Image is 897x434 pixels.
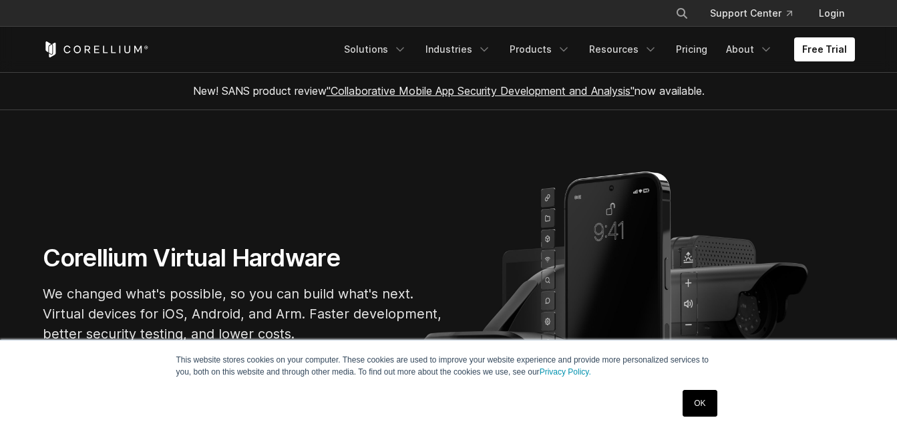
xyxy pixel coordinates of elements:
[794,37,855,61] a: Free Trial
[659,1,855,25] div: Navigation Menu
[808,1,855,25] a: Login
[336,37,415,61] a: Solutions
[43,284,443,344] p: We changed what's possible, so you can build what's next. Virtual devices for iOS, Android, and A...
[417,37,499,61] a: Industries
[176,354,721,378] p: This website stores cookies on your computer. These cookies are used to improve your website expe...
[670,1,694,25] button: Search
[43,243,443,273] h1: Corellium Virtual Hardware
[540,367,591,377] a: Privacy Policy.
[336,37,855,61] div: Navigation Menu
[502,37,578,61] a: Products
[193,84,705,97] span: New! SANS product review now available.
[683,390,717,417] a: OK
[699,1,803,25] a: Support Center
[43,41,149,57] a: Corellium Home
[718,37,781,61] a: About
[581,37,665,61] a: Resources
[327,84,635,97] a: "Collaborative Mobile App Security Development and Analysis"
[668,37,715,61] a: Pricing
